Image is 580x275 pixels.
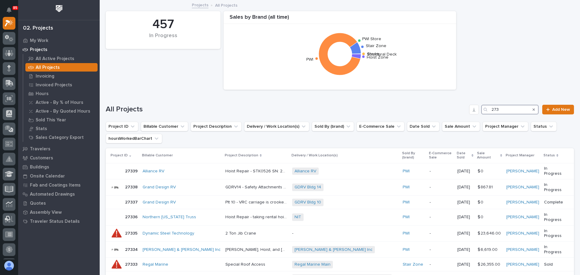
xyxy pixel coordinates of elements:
p: Status [543,152,555,159]
tr: 2733727337 Grand Design RV Plt 10 - VRC carriage is crooked and they broke a chain tensionerPlt 1... [106,196,574,209]
tr: 2733827338 Grand Design RV GDRV14 - Safety Attachments For Tent VacuumGDRV14 - Safety Attachments... [106,179,574,196]
p: - [430,185,453,190]
p: - [430,262,453,267]
div: Sales by Brand (all time) [224,14,456,24]
div: Notifications85 [8,7,15,17]
a: Invoicing [23,72,100,80]
p: 27334 [125,246,139,252]
p: Active - By Quoted Hours [36,109,90,114]
a: [PERSON_NAME] & [PERSON_NAME] Inc [295,247,372,252]
div: 457 [116,17,210,32]
p: 27333 [125,261,139,267]
p: 27336 [125,213,139,220]
p: Stats [36,126,47,132]
a: PWI [403,169,410,174]
p: $ 26,355.00 [478,261,501,267]
a: GDRV Bldg 10 [295,200,321,205]
p: 85 [13,6,17,10]
a: Travelers [18,144,100,153]
p: 2 Ton Jib Crane [225,230,257,236]
p: Travelers [30,146,50,152]
a: Stair Zone [403,262,423,267]
p: [DATE] [457,215,473,220]
p: - [430,231,453,236]
p: [DATE] [457,262,473,267]
span: Add New [552,107,570,112]
a: Assembly View [18,208,100,217]
p: - [430,169,453,174]
p: - [430,215,453,220]
p: All Projects [36,65,60,70]
p: $ 23,646.00 [478,230,502,236]
p: Automated Drawings [30,192,75,197]
div: In Progress [116,33,210,45]
p: Projects [30,47,47,53]
p: My Work [30,38,48,43]
button: Delivery / Work Location(s) [244,122,309,131]
a: [PERSON_NAME] [506,169,539,174]
a: PWI [403,200,410,205]
a: PWI [403,185,410,190]
button: users-avatar [3,259,15,272]
a: Add New [542,105,574,114]
p: Sold This Year [36,117,66,123]
p: [DATE] [457,185,473,190]
p: - [430,247,453,252]
text: Starke [367,52,380,56]
button: hoursWorkedBarChart [106,134,162,143]
p: 27338 [125,184,139,190]
text: PWI Store [362,37,381,41]
p: Hoist Repair - taking rental hoist SN: 21090038 just in case [225,213,288,220]
input: Search [481,105,539,114]
a: Automated Drawings [18,190,100,199]
tr: 2733527335 Dynamic Steel Technology 2 Ton Jib Crane2 Ton Jib Crane -PWI -[DATE]$ 23,646.00$ 23,64... [106,225,574,241]
a: PWI [403,247,410,252]
a: PWI [403,231,410,236]
p: In Progress [544,182,564,193]
p: Hoist Repair - STK0526 SN: 200503 [225,168,288,174]
a: Projects [18,45,100,54]
p: Active - By % of Hours [36,100,83,105]
text: Hoist Zone [367,55,388,59]
button: Sale Amount [442,122,480,131]
button: Project ID [106,122,138,131]
a: All Active Projects [23,54,100,63]
tr: 2733927339 Alliance RV Hoist Repair - STK0526 SN: 200503Hoist Repair - STK0526 SN: 200503 Allianc... [106,163,574,179]
p: Assembly View [30,210,62,215]
p: Complete [544,200,564,205]
text: PWI [306,57,313,62]
text: Structural Deck [367,52,397,56]
a: NIT [295,215,301,220]
a: Hours [23,89,100,98]
a: GDRV Bldg 14 [295,185,321,190]
p: E-Commerce Sale [429,150,453,161]
a: Traveler Status Details [18,217,100,226]
button: Sold By (brand) [312,122,354,131]
p: Invoicing [36,74,54,79]
a: Grand Design RV [143,185,176,190]
p: All Active Projects [36,56,74,62]
button: Project Manager [482,122,528,131]
text: Stair Zone [366,44,386,48]
a: Fab and Coatings Items [18,181,100,190]
a: PWI [403,215,410,220]
tr: 2733327333 Regal Marine Special Roof AccessSpecial Roof Access Regal Marine Main Stair Zone -[DAT... [106,258,574,271]
p: $ 6,619.00 [478,246,499,252]
p: $ 0 [478,168,485,174]
a: Alliance RV [295,169,316,174]
p: Billable Customer [142,152,173,159]
p: In Progress [544,166,564,176]
a: Alliance RV [143,169,164,174]
tr: 2733427334 [PERSON_NAME] & [PERSON_NAME] Inc [PERSON_NAME], Hoist, and [PERSON_NAME][PERSON_NAME]... [106,241,574,258]
p: Onsite Calendar [30,174,65,179]
p: Sales Category Export [36,135,84,140]
button: Status [531,122,557,131]
p: 27335 [125,230,139,236]
div: 02. Projects [23,25,53,32]
a: [PERSON_NAME] [506,215,539,220]
button: Project Description [191,122,242,131]
a: Onsite Calendar [18,171,100,181]
a: Quotes [18,199,100,208]
a: Northern [US_STATE] Truss [143,215,196,220]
